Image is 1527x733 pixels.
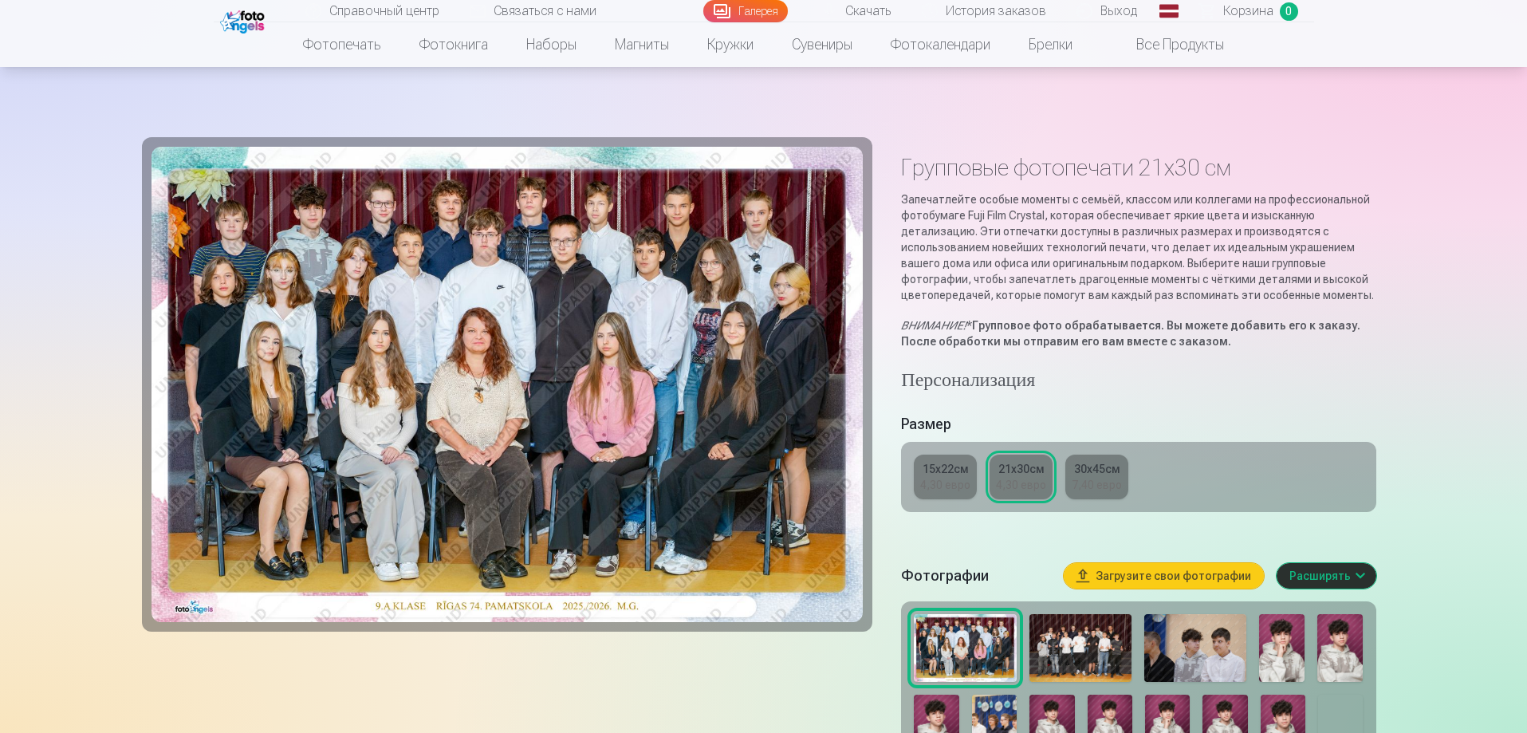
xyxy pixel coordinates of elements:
[1096,569,1251,582] font: Загрузите свои фотографии
[998,463,1045,475] font: 21x30см
[923,463,969,475] font: 15x22см
[494,3,596,18] font: Связаться с нами
[901,416,951,432] font: Размер
[1136,36,1224,53] font: Все продукты
[1072,479,1122,491] font: 7,40 евро
[901,319,966,332] font: ВНИМАНИЕ!
[507,22,596,67] a: Наборы
[303,36,381,53] font: Фотопечать
[1065,455,1128,499] a: 30x45см7,40 евро
[1064,563,1264,589] button: Загрузите свои фотографии
[773,22,872,67] a: Сувениры
[738,5,778,18] font: Галерея
[419,36,488,53] font: Фотокнига
[1074,463,1120,475] font: 30x45см
[1029,36,1072,53] font: Брелки
[891,36,990,53] font: Фотокалендари
[920,479,970,491] font: 4,30 евро
[996,479,1046,491] font: 4,30 евро
[596,22,688,67] a: Магниты
[872,22,1009,67] a: Фотокалендари
[1100,3,1137,18] font: Выход
[792,36,852,53] font: Сувениры
[220,6,269,33] img: /fa1
[901,319,1360,348] font: Групповое фото обрабатывается. Вы можете добавить его к заказу. После обработки мы отправим его в...
[946,3,1046,18] font: История заказов
[615,36,669,53] font: Магниты
[901,193,1374,301] font: Запечатлейте особые моменты с семьёй, классом или коллегами на профессиональной фотобумаге Fuji F...
[1289,569,1351,582] font: Расширять
[901,567,989,584] font: Фотографии
[688,22,773,67] a: Кружки
[901,372,1035,391] font: Персонализация
[284,22,400,67] a: Фотопечать
[901,153,1231,181] font: Групповые фотопечати 21x30 см
[707,36,754,53] font: Кружки
[914,455,977,499] a: 15x22см4,30 евро
[1092,22,1243,67] a: Все продукты
[1277,563,1376,589] button: Расширять
[400,22,507,67] a: Фотокнига
[1009,22,1092,67] a: Брелки
[990,455,1053,499] a: 21x30см4,30 евро
[845,3,891,18] font: Скачать
[526,36,577,53] font: Наборы
[1223,3,1273,18] font: Корзина
[329,3,439,18] font: Справочный центр
[1285,5,1292,18] font: 0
